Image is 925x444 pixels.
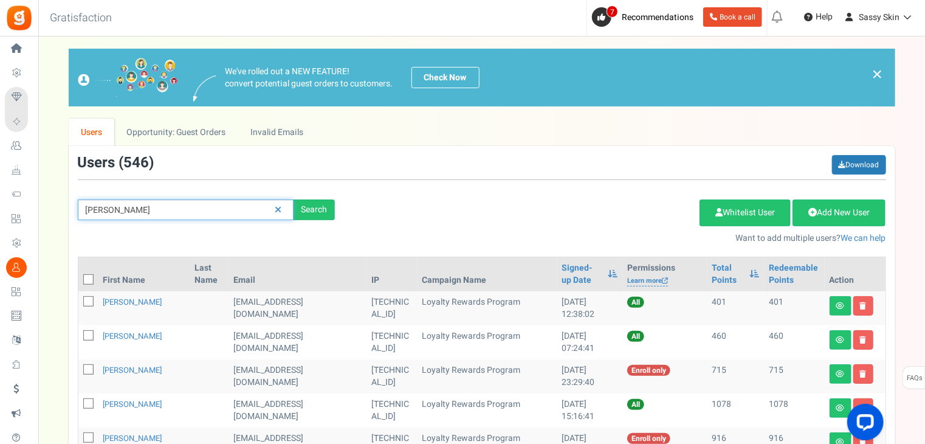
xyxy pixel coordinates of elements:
[799,7,837,27] a: Help
[557,291,623,325] td: [DATE] 12:38:02
[225,66,393,90] p: We've rolled out a NEW FEATURE! convert potential guest orders to customers.
[190,257,229,291] th: Last Name
[557,394,623,428] td: [DATE] 15:16:41
[793,199,885,226] a: Add New User
[229,359,366,394] td: [EMAIL_ADDRESS][DOMAIN_NAME]
[229,325,366,359] td: [EMAIL_ADDRESS][DOMAIN_NAME]
[229,257,366,291] th: Email
[622,11,693,24] span: Recommendations
[353,232,886,245] p: Want to add multiple users?
[627,297,644,308] span: All
[418,257,557,291] th: Campaign Name
[836,302,845,310] i: View details
[707,325,765,359] td: 460
[418,359,557,394] td: Loyalty Rewards Program
[114,119,238,146] a: Opportunity: Guest Orders
[418,394,557,428] td: Loyalty Rewards Program
[703,7,762,27] a: Book a call
[836,336,845,344] i: View details
[366,257,418,291] th: IP
[103,398,162,410] a: [PERSON_NAME]
[825,257,885,291] th: Action
[769,262,819,286] a: Redeemable Points
[193,75,216,102] img: images
[124,152,150,173] span: 546
[859,11,899,24] span: Sassy Skin
[418,291,557,325] td: Loyalty Rewards Program
[592,7,698,27] a: 7 Recommendations
[78,155,154,171] h3: Users ( )
[622,257,707,291] th: Permissions
[557,359,623,394] td: [DATE] 23:29:40
[813,11,833,23] span: Help
[103,364,162,376] a: [PERSON_NAME]
[906,367,923,390] span: FAQs
[607,5,618,18] span: 7
[103,432,162,444] a: [PERSON_NAME]
[411,67,480,88] a: Check Now
[78,58,178,97] img: images
[562,262,602,286] a: Signed-up Date
[78,199,294,220] input: Search by email or name
[557,325,623,359] td: [DATE] 07:24:41
[294,199,335,220] div: Search
[366,291,418,325] td: [TECHNICAL_ID]
[860,370,867,378] i: Delete user
[836,404,845,412] i: View details
[36,6,125,30] h3: Gratisfaction
[627,331,644,342] span: All
[103,330,162,342] a: [PERSON_NAME]
[103,296,162,308] a: [PERSON_NAME]
[836,370,845,378] i: View details
[366,359,418,394] td: [TECHNICAL_ID]
[860,336,867,344] i: Delete user
[627,365,670,376] span: Enroll only
[712,262,744,286] a: Total Points
[366,394,418,428] td: [TECHNICAL_ID]
[229,291,366,325] td: [EMAIL_ADDRESS][DOMAIN_NAME]
[98,257,190,291] th: First Name
[238,119,315,146] a: Invalid Emails
[841,232,885,245] a: We can help
[764,325,824,359] td: 460
[5,4,33,32] img: Gratisfaction
[764,291,824,325] td: 401
[627,399,644,410] span: All
[229,394,366,428] td: [EMAIL_ADDRESS][DOMAIN_NAME]
[700,199,791,226] a: Whitelist User
[764,394,824,428] td: 1078
[269,199,287,221] a: Reset
[832,155,886,175] a: Download
[764,359,824,394] td: 715
[627,276,668,286] a: Learn more
[860,302,867,310] i: Delete user
[707,394,765,428] td: 1078
[707,359,765,394] td: 715
[69,119,115,146] a: Users
[627,433,670,444] span: Enroll only
[418,325,557,359] td: Loyalty Rewards Program
[707,291,765,325] td: 401
[872,67,883,82] a: ×
[366,325,418,359] td: [TECHNICAL_ID]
